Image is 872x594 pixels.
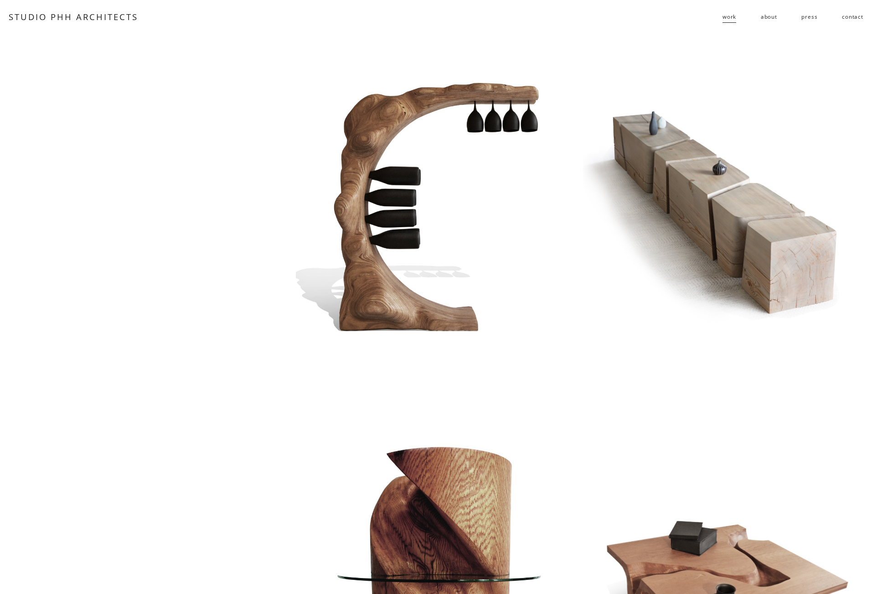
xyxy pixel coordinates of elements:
[761,10,777,24] a: about
[722,10,736,23] span: work
[801,10,817,24] a: press
[722,10,736,24] a: folder dropdown
[842,10,863,24] a: contact
[9,11,138,22] a: STUDIO PHH ARCHITECTS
